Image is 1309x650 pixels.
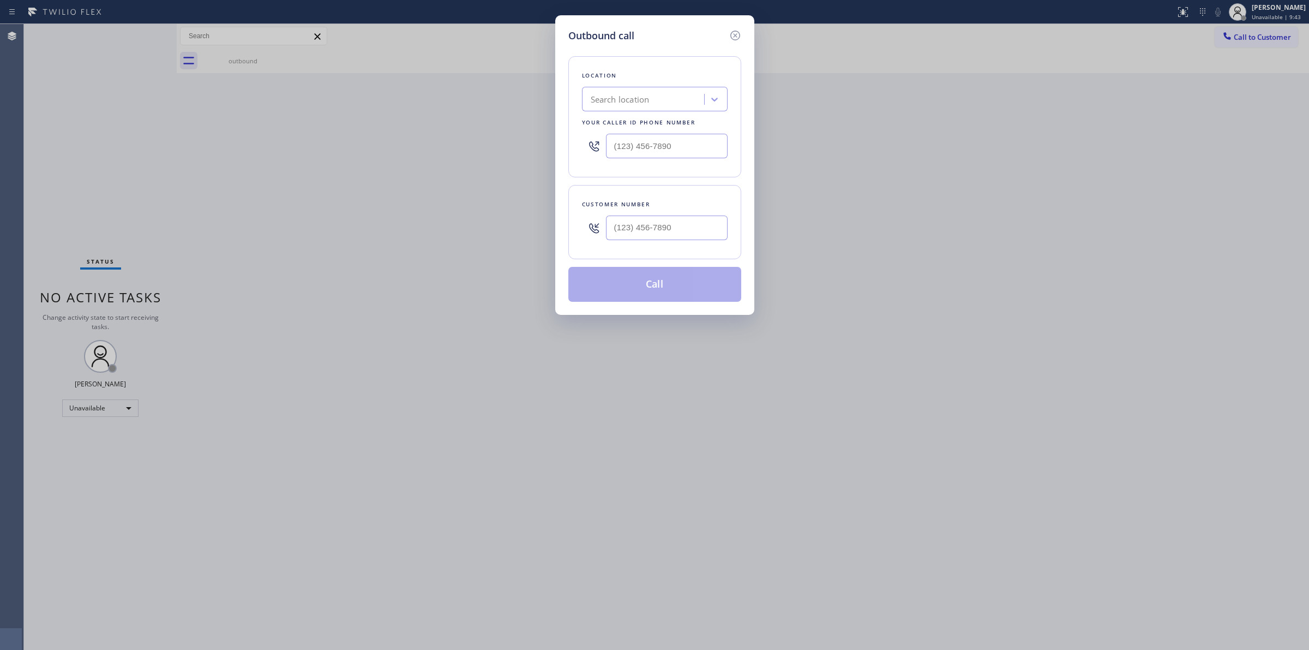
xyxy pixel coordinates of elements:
[582,117,728,128] div: Your caller id phone number
[591,93,650,106] div: Search location
[568,28,634,43] h5: Outbound call
[606,134,728,158] input: (123) 456-7890
[606,216,728,240] input: (123) 456-7890
[582,70,728,81] div: Location
[568,267,741,302] button: Call
[582,199,728,210] div: Customer number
